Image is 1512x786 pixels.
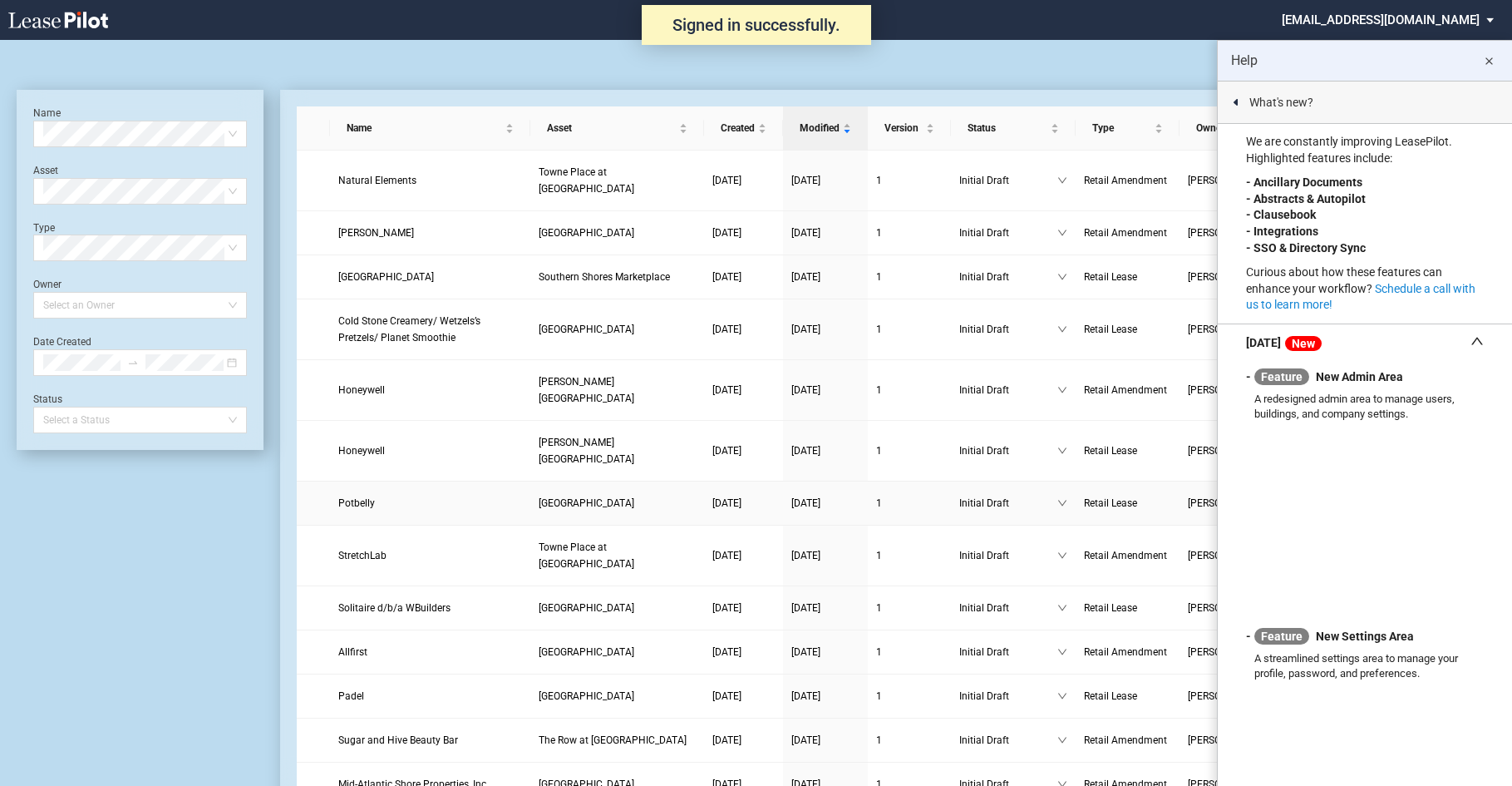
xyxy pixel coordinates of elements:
a: Retail Amendment [1084,547,1171,564]
span: [PERSON_NAME] [1188,269,1278,285]
a: Retail Lease [1084,600,1171,616]
a: [GEOGRAPHIC_DATA] [338,269,522,285]
span: Chantilly Plaza [539,602,634,614]
span: Initial Draft [959,495,1057,512]
a: Honeywell [338,382,522,398]
span: [DATE] [791,175,820,186]
a: [DATE] [712,732,775,749]
span: 1 [876,602,882,614]
span: [DATE] [712,324,741,335]
span: Honeywell [338,445,385,457]
label: Date Created [33,336,91,348]
a: [DATE] [712,688,775,704]
a: [DATE] [791,269,859,285]
span: [DATE] [712,734,741,746]
a: [DATE] [791,495,859,512]
span: Name [347,120,502,136]
span: [DATE] [791,734,820,746]
a: Potbelly [338,495,522,512]
span: StretchLab [338,550,387,561]
span: [DATE] [791,550,820,561]
a: 1 [876,382,943,398]
a: 1 [876,442,943,459]
a: [GEOGRAPHIC_DATA] [539,225,696,241]
span: [DATE] [712,497,741,509]
a: 1 [876,225,943,241]
span: [DATE] [712,384,741,396]
a: [DATE] [791,225,859,241]
div: Signed in successfully. [642,5,871,45]
a: [DATE] [712,172,775,189]
span: Retail Amendment [1084,646,1167,658]
span: 1 [876,690,882,702]
a: Retail Lease [1084,321,1171,338]
th: Version [868,106,951,151]
span: 1 [876,497,882,509]
a: [DATE] [712,495,775,512]
a: Retail Lease [1084,688,1171,704]
span: Version [884,120,923,136]
span: Papa Johns [338,227,414,239]
span: Retail Lease [1084,445,1137,457]
a: [DATE] [712,442,775,459]
th: Modified [783,106,868,151]
span: Cherryvale Plaza [539,227,634,239]
span: [DATE] [712,550,741,561]
a: [GEOGRAPHIC_DATA] [539,600,696,616]
span: [PERSON_NAME] [1188,547,1278,564]
a: Southern Shores Marketplace [539,269,696,285]
a: StretchLab [338,547,522,564]
span: Initial Draft [959,600,1057,616]
span: Initial Draft [959,644,1057,660]
span: Initial Draft [959,225,1057,241]
a: [DATE] [712,321,775,338]
th: Status [951,106,1076,151]
span: Solitaire d/b/a WBuilders [338,602,451,614]
span: Created [721,120,755,136]
a: Retail Amendment [1084,382,1171,398]
span: Initial Draft [959,688,1057,704]
a: Padel [338,688,522,704]
a: [DATE] [791,442,859,459]
span: down [1057,735,1067,745]
span: Herndon Parkway [539,437,634,465]
span: [DATE] [712,227,741,239]
span: Asset [547,120,676,136]
span: [DATE] [791,227,820,239]
span: Initial Draft [959,732,1057,749]
a: [GEOGRAPHIC_DATA] [539,688,696,704]
span: Modified [800,120,840,136]
span: [PERSON_NAME] [1188,382,1278,398]
th: Owner [1180,106,1296,151]
span: Honeywell [338,384,385,396]
span: [PERSON_NAME] [1188,688,1278,704]
span: [DATE] [712,690,741,702]
span: Retail Amendment [1084,550,1167,561]
span: [DATE] [791,646,820,658]
th: Type [1076,106,1180,151]
a: Towne Place at [GEOGRAPHIC_DATA] [539,164,696,197]
span: Initial Draft [959,321,1057,338]
span: 1 [876,175,882,186]
a: The Row at [GEOGRAPHIC_DATA] [539,732,696,749]
span: down [1057,498,1067,508]
a: 1 [876,495,943,512]
a: [DATE] [791,688,859,704]
a: [DATE] [791,382,859,398]
span: 1 [876,271,882,283]
span: [PERSON_NAME] [1188,644,1278,660]
span: Retail Lease [1084,690,1137,702]
a: 1 [876,547,943,564]
span: [DATE] [791,271,820,283]
a: [GEOGRAPHIC_DATA] [539,495,696,512]
span: Retail Amendment [1084,227,1167,239]
span: Status [968,120,1047,136]
span: [DATE] [712,445,741,457]
label: Owner [33,279,62,290]
a: 1 [876,644,943,660]
span: [PERSON_NAME] [1188,732,1278,749]
span: Potbelly [338,497,375,509]
a: Retail Lease [1084,495,1171,512]
span: Retail Lease [1084,602,1137,614]
a: Honeywell [338,442,522,459]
